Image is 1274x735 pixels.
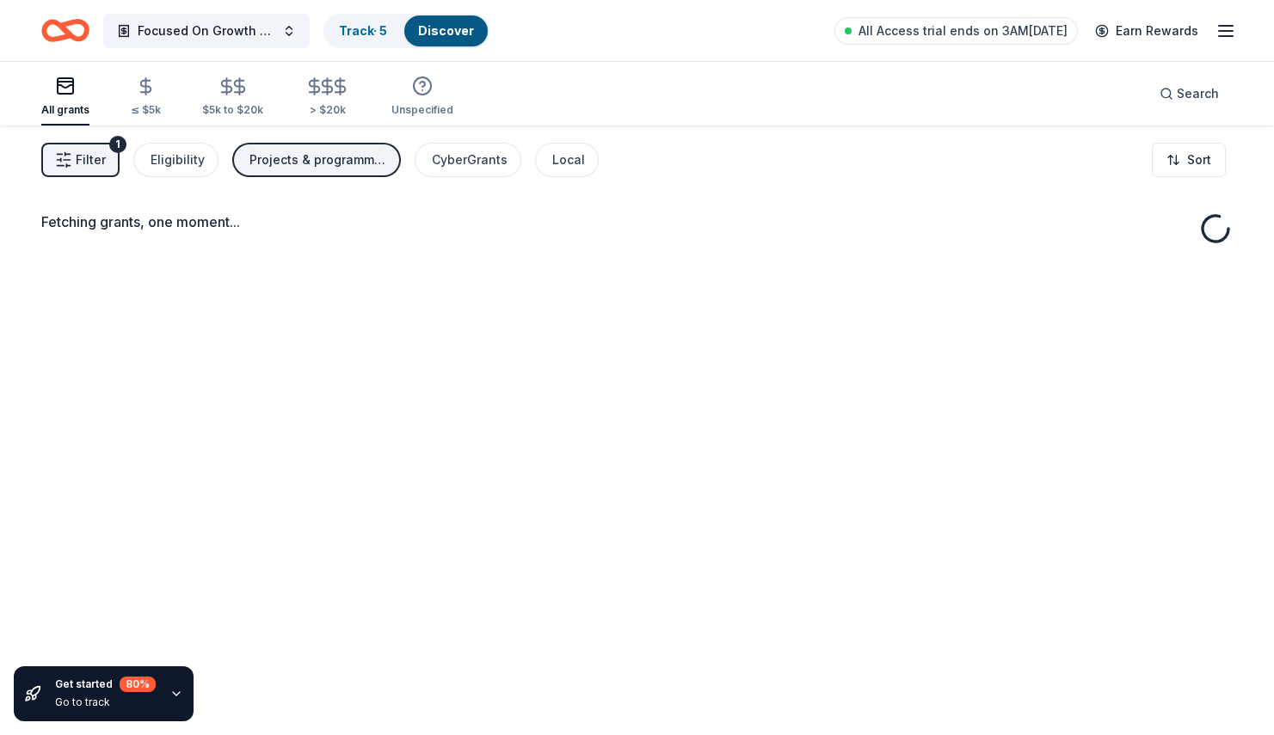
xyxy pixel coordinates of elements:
button: Sort [1152,143,1226,177]
div: Projects & programming, Training and capacity building, General operations [249,150,387,170]
button: Local [535,143,599,177]
span: All Access trial ends on 3AM[DATE] [859,21,1068,41]
div: Get started [55,677,156,692]
span: Filter [76,150,106,170]
button: Unspecified [391,69,453,126]
button: $5k to $20k [202,70,263,126]
a: All Access trial ends on 3AM[DATE] [834,17,1078,45]
div: 80 % [120,677,156,692]
div: 1 [109,136,126,153]
a: Earn Rewards [1085,15,1209,46]
a: Discover [418,23,474,38]
div: Local [552,150,585,170]
div: CyberGrants [432,150,508,170]
button: Eligibility [133,143,218,177]
div: Go to track [55,695,156,709]
button: Projects & programming, Training and capacity building, General operations [232,143,401,177]
button: All grants [41,69,89,126]
div: ≤ $5k [131,103,161,117]
div: $5k to $20k [202,103,263,117]
div: > $20k [305,103,350,117]
div: Eligibility [151,150,205,170]
div: All grants [41,103,89,117]
button: CyberGrants [415,143,521,177]
button: Search [1146,77,1233,111]
span: Search [1177,83,1219,104]
button: > $20k [305,70,350,126]
a: Track· 5 [339,23,387,38]
div: Fetching grants, one moment... [41,211,1233,232]
button: Focused On Growth Academy [103,14,310,48]
div: Unspecified [391,103,453,117]
span: Sort [1187,150,1211,170]
button: ≤ $5k [131,70,161,126]
button: Filter1 [41,143,120,177]
button: Track· 5Discover [323,14,489,48]
span: Focused On Growth Academy [138,21,275,41]
a: Home [41,10,89,51]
